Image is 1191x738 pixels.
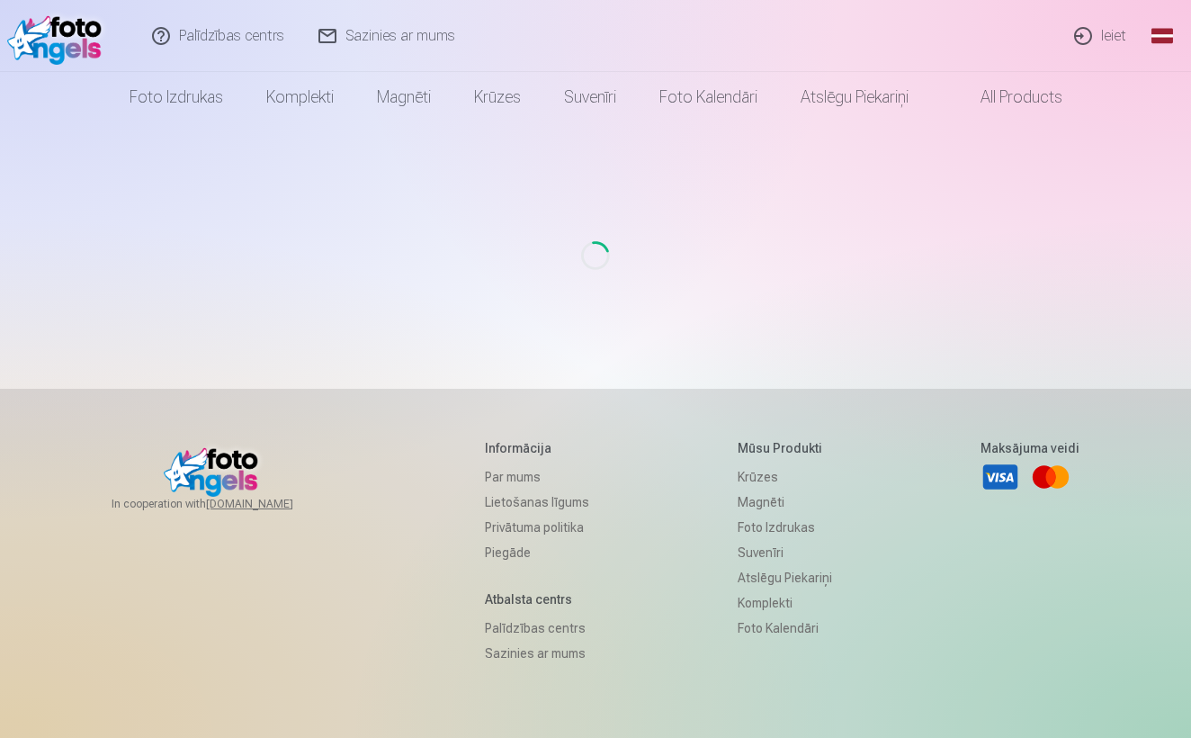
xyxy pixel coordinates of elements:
h5: Atbalsta centrs [485,590,589,608]
a: Par mums [485,464,589,490]
a: [DOMAIN_NAME] [206,497,336,511]
a: Sazinies ar mums [485,641,589,666]
a: Magnēti [355,72,452,122]
a: Lietošanas līgums [485,490,589,515]
a: Foto izdrukas [738,515,832,540]
a: Atslēgu piekariņi [738,565,832,590]
a: Foto kalendāri [638,72,779,122]
a: Krūzes [452,72,542,122]
a: Komplekti [738,590,832,616]
h5: Maksājuma veidi [981,439,1079,457]
a: Suvenīri [738,540,832,565]
a: Suvenīri [542,72,638,122]
a: All products [930,72,1084,122]
a: Magnēti [738,490,832,515]
span: In cooperation with [112,497,336,511]
a: Visa [981,457,1020,497]
a: Komplekti [245,72,355,122]
h5: Mūsu produkti [738,439,832,457]
a: Piegāde [485,540,589,565]
img: /fa1 [7,7,111,65]
h5: Informācija [485,439,589,457]
a: Foto kalendāri [738,616,832,641]
a: Mastercard [1031,457,1070,497]
a: Privātuma politika [485,515,589,540]
a: Krūzes [738,464,832,490]
a: Foto izdrukas [108,72,245,122]
a: Palīdzības centrs [485,616,589,641]
a: Atslēgu piekariņi [779,72,930,122]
